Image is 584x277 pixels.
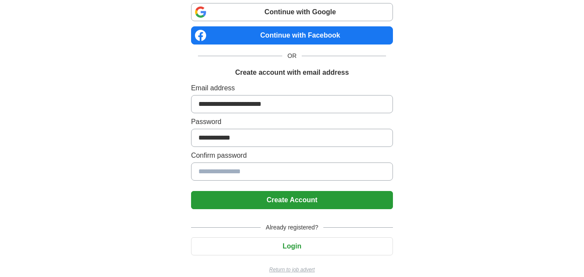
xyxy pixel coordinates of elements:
[191,83,393,93] label: Email address
[191,3,393,21] a: Continue with Google
[191,26,393,45] a: Continue with Facebook
[235,67,349,78] h1: Create account with email address
[282,51,302,60] span: OR
[191,191,393,209] button: Create Account
[191,242,393,250] a: Login
[191,117,393,127] label: Password
[191,266,393,274] a: Return to job advert
[261,223,323,232] span: Already registered?
[191,150,393,161] label: Confirm password
[191,237,393,255] button: Login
